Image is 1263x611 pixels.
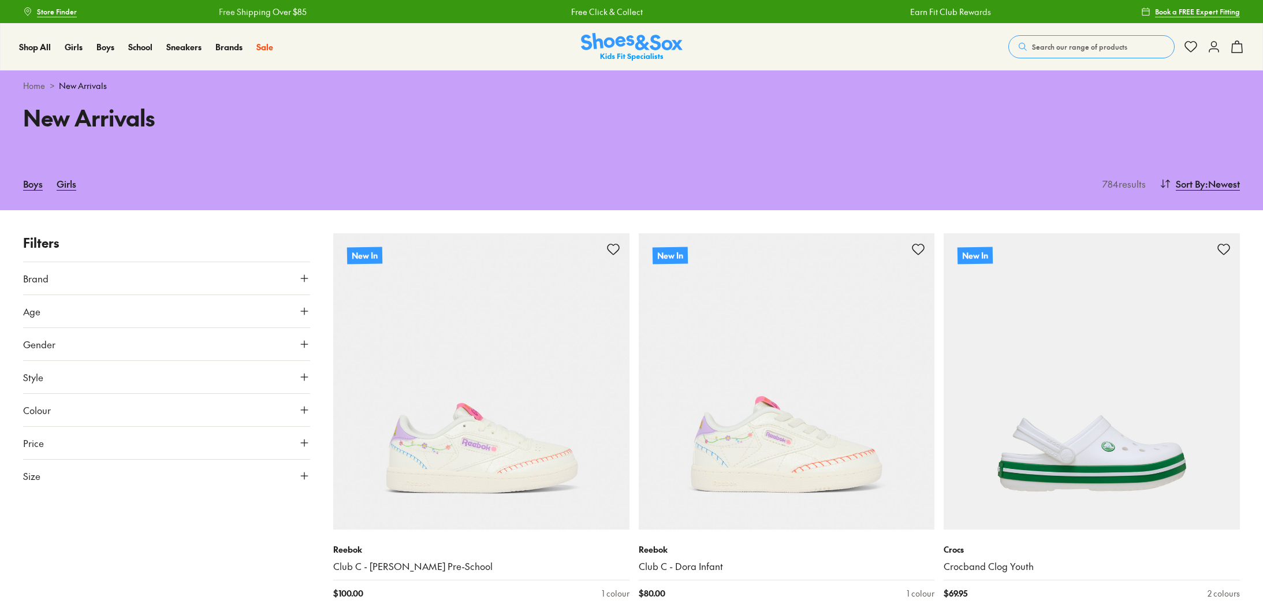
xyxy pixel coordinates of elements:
[23,171,43,196] a: Boys
[347,247,382,264] p: New In
[23,304,40,318] span: Age
[1098,177,1146,191] p: 784 results
[571,6,642,18] a: Free Click & Collect
[1208,587,1240,599] div: 2 colours
[581,33,683,61] a: Shoes & Sox
[1160,171,1240,196] button: Sort By:Newest
[581,33,683,61] img: SNS_Logo_Responsive.svg
[23,295,310,327] button: Age
[333,233,629,530] a: New In
[23,403,51,417] span: Colour
[23,370,43,384] span: Style
[333,543,629,556] p: Reebok
[23,361,310,393] button: Style
[944,233,1240,530] a: New In
[1155,6,1240,17] span: Book a FREE Expert Fitting
[23,328,310,360] button: Gender
[958,247,993,264] p: New In
[944,543,1240,556] p: Crocs
[215,41,243,53] a: Brands
[166,41,202,53] a: Sneakers
[23,80,45,92] a: Home
[59,80,107,92] span: New Arrivals
[57,171,76,196] a: Girls
[639,587,665,599] span: $ 80.00
[602,587,629,599] div: 1 colour
[23,233,310,252] p: Filters
[907,587,934,599] div: 1 colour
[256,41,273,53] a: Sale
[128,41,152,53] a: School
[1141,1,1240,22] a: Book a FREE Expert Fitting
[333,560,629,573] a: Club C - [PERSON_NAME] Pre-School
[944,587,967,599] span: $ 69.95
[1205,177,1240,191] span: : Newest
[23,101,618,134] h1: New Arrivals
[910,6,990,18] a: Earn Fit Club Rewards
[1176,177,1205,191] span: Sort By
[23,460,310,492] button: Size
[1032,42,1127,52] span: Search our range of products
[944,560,1240,573] a: Crocband Clog Youth
[652,247,687,264] p: New In
[1008,35,1175,58] button: Search our range of products
[333,587,363,599] span: $ 100.00
[23,1,77,22] a: Store Finder
[23,469,40,483] span: Size
[23,80,1240,92] div: >
[96,41,114,53] a: Boys
[23,394,310,426] button: Colour
[23,262,310,295] button: Brand
[19,41,51,53] a: Shop All
[218,6,306,18] a: Free Shipping Over $85
[639,233,935,530] a: New In
[37,6,77,17] span: Store Finder
[23,337,55,351] span: Gender
[639,543,935,556] p: Reebok
[65,41,83,53] a: Girls
[23,436,44,450] span: Price
[23,427,310,459] button: Price
[23,271,49,285] span: Brand
[639,560,935,573] a: Club C - Dora Infant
